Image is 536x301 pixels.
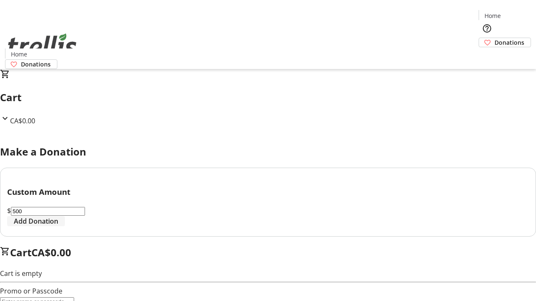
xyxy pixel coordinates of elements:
[31,245,71,259] span: CA$0.00
[479,47,495,64] button: Cart
[5,59,57,69] a: Donations
[495,38,524,47] span: Donations
[479,11,506,20] a: Home
[14,216,58,226] span: Add Donation
[7,186,529,198] h3: Custom Amount
[10,116,35,125] span: CA$0.00
[7,206,11,215] span: $
[11,207,85,216] input: Donation Amount
[5,50,32,59] a: Home
[479,20,495,37] button: Help
[11,50,27,59] span: Home
[5,24,80,66] img: Orient E2E Organization Bl9wGeQ9no's Logo
[484,11,501,20] span: Home
[21,60,51,69] span: Donations
[479,38,531,47] a: Donations
[7,216,65,226] button: Add Donation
